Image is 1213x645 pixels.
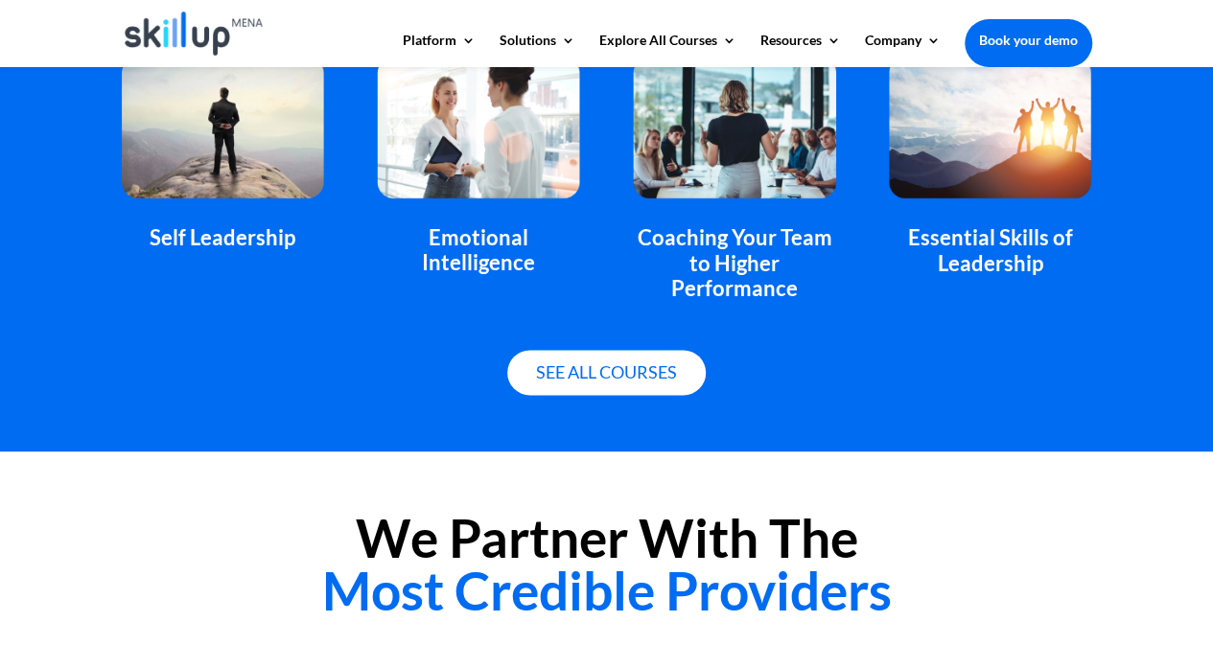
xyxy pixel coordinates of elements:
a: Company [865,34,941,66]
a: See all courses [507,350,706,395]
div: Emotional Intelligence [377,225,579,276]
img: featured_courses_leadership_2 [377,57,579,198]
div: Essential Skills of Leadership [889,225,1091,276]
img: Skillup Mena [125,12,264,56]
a: Solutions [500,34,575,66]
div: Self Leadership [122,225,324,250]
span: Most Credible Providers [322,558,892,621]
img: featured_courses_leadership_1 [122,57,324,198]
div: Coaching Your Team to Higher Performance [633,225,835,301]
img: featured_courses_leadership_3 [633,57,835,198]
a: Platform [403,34,476,66]
a: Book your demo [965,19,1092,61]
a: Resources [760,34,841,66]
iframe: Chat Widget [1117,553,1213,645]
h2: We Partner With The [122,511,1092,626]
img: featured_courses_leadership_4 [889,57,1091,198]
a: Explore All Courses [599,34,736,66]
